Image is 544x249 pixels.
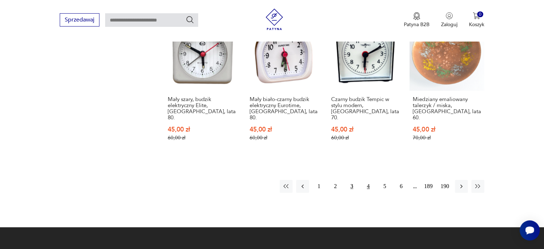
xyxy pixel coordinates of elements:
h3: Czarny budzik Tempic w stylu modern, [GEOGRAPHIC_DATA], lata 70. [331,96,399,121]
button: Sprzedawaj [60,13,99,27]
h3: Mały szary, budzik elektryczny Elite, [GEOGRAPHIC_DATA], lata 80. [168,96,236,121]
p: Patyna B2B [404,21,430,28]
a: SaleCzarny budzik Tempic w stylu modern, Niemcy, lata 70.Czarny budzik Tempic w stylu modern, [GE... [328,16,402,155]
p: 70,00 zł [413,135,481,141]
button: 190 [438,180,451,193]
p: 60,00 zł [331,135,399,141]
p: 45,00 zł [413,126,481,133]
p: Koszyk [469,21,484,28]
button: Szukaj [186,15,194,24]
button: 4 [362,180,375,193]
button: 3 [345,180,358,193]
button: 189 [422,180,435,193]
img: Ikona medalu [413,12,420,20]
p: 45,00 zł [250,126,318,133]
h3: Miedziany emaliowany talerzyk / miska, [GEOGRAPHIC_DATA], lata 60. [413,96,481,121]
a: SaleMiedziany emaliowany talerzyk / miska, Niemcy, lata 60.Miedziany emaliowany talerzyk / miska,... [410,16,484,155]
p: 45,00 zł [331,126,399,133]
button: Zaloguj [441,12,457,28]
p: 45,00 zł [168,126,236,133]
p: Zaloguj [441,21,457,28]
button: 2 [329,180,342,193]
img: Ikona koszyka [473,12,480,19]
div: 0 [477,11,483,18]
button: 5 [378,180,391,193]
img: Ikonka użytkownika [446,12,453,19]
a: SaleMały szary, budzik elektryczny Elite, Niemcy, lata 80.Mały szary, budzik elektryczny Elite, [... [165,16,239,155]
img: Patyna - sklep z meblami i dekoracjami vintage [264,9,285,30]
button: Patyna B2B [404,12,430,28]
h3: Mały biało-czarny budzik elektryczny Eurotime, [GEOGRAPHIC_DATA], lata 80. [250,96,318,121]
button: 6 [395,180,408,193]
a: SaleMały biało-czarny budzik elektryczny Eurotime, Niemcy, lata 80.Mały biało-czarny budzik elekt... [246,16,321,155]
p: 60,00 zł [168,135,236,141]
iframe: Smartsupp widget button [520,220,540,240]
a: Ikona medaluPatyna B2B [404,12,430,28]
a: Sprzedawaj [60,18,99,23]
button: 0Koszyk [469,12,484,28]
button: 1 [313,180,325,193]
p: 60,00 zł [250,135,318,141]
